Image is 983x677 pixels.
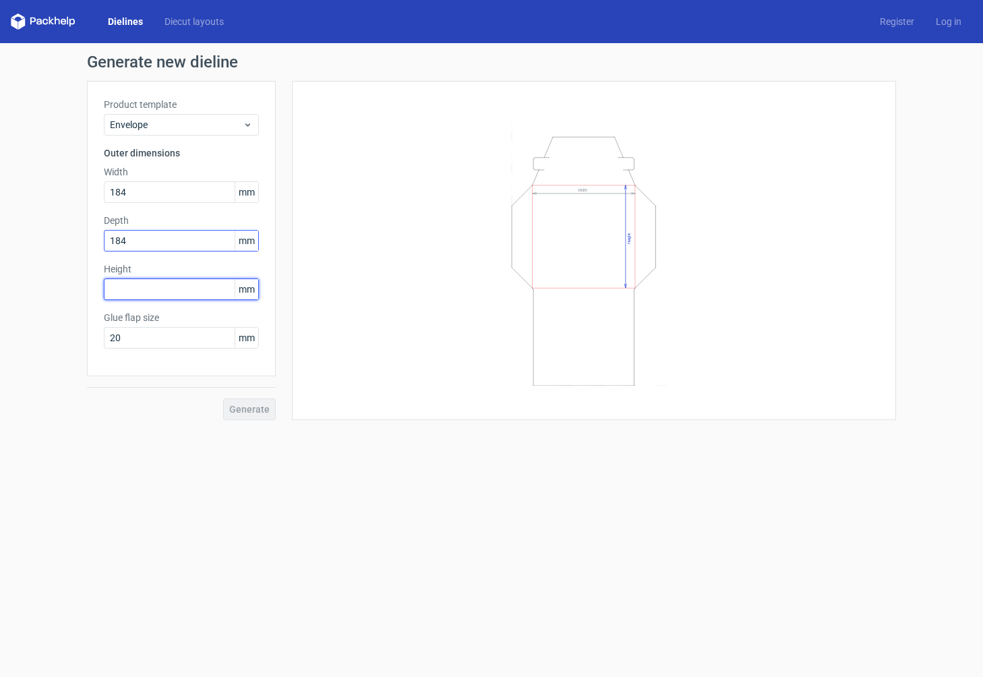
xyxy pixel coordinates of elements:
h3: Outer dimensions [104,146,259,160]
a: Diecut layouts [154,15,235,28]
label: Product template [104,98,259,111]
span: mm [235,328,258,348]
label: Height [104,262,259,276]
h1: Generate new dieline [87,54,896,70]
span: Envelope [110,118,243,131]
span: mm [235,231,258,251]
span: mm [235,182,258,202]
a: Register [869,15,925,28]
span: mm [235,279,258,299]
text: Width [578,187,587,192]
label: Depth [104,214,259,227]
a: Log in [925,15,972,28]
a: Dielines [97,15,154,28]
text: Height [626,233,632,243]
label: Glue flap size [104,311,259,324]
label: Width [104,165,259,179]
